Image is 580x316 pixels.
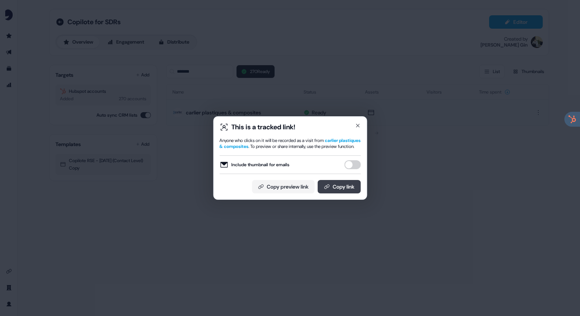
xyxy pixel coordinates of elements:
[219,138,361,149] span: carlier plastiques & composites
[219,138,361,149] div: Anyone who clicks on it will be recorded as a visit from . To preview or share internally, use th...
[317,180,361,193] button: Copy link
[219,160,289,169] label: Include thumbnail for emails
[252,180,314,193] button: Copy preview link
[231,123,295,132] div: This is a tracked link!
